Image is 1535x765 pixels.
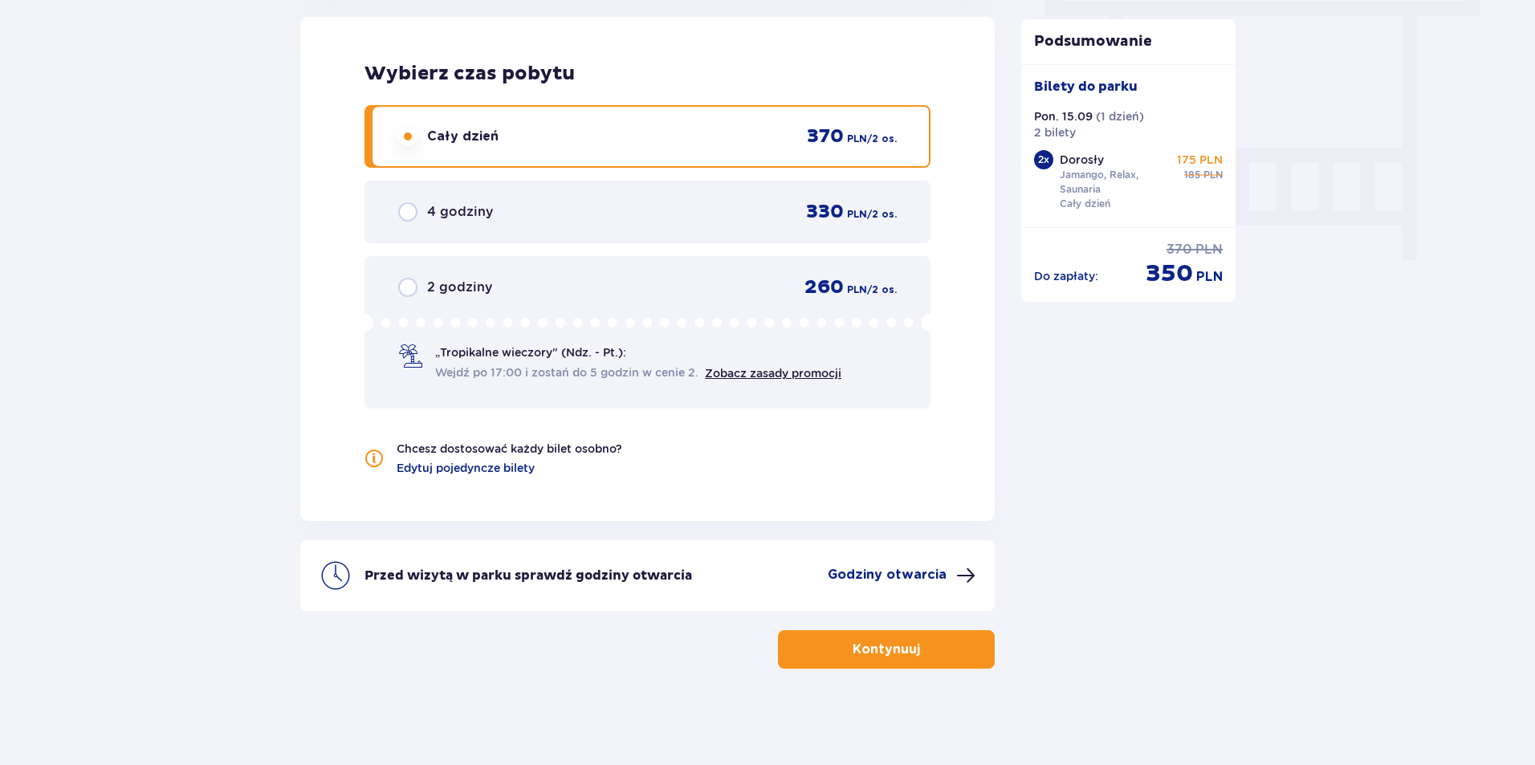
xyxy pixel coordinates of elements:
[1184,168,1200,182] p: 185
[435,344,626,360] p: „Tropikalne wieczory" (Ndz. - Pt.):
[1060,152,1104,168] p: Dorosły
[1034,108,1093,124] p: Pon. 15.09
[397,460,535,476] a: Edytuj pojedyncze bilety
[427,128,499,145] p: Cały dzień
[427,279,492,296] p: 2 godziny
[1146,258,1193,289] p: 350
[828,566,947,584] p: Godziny otwarcia
[320,560,352,592] img: clock icon
[1060,168,1171,197] p: Jamango, Relax, Saunaria
[847,132,867,146] p: PLN
[435,364,698,380] span: Wejdź po 17:00 i zostań do 5 godzin w cenie 2.
[1195,241,1223,258] p: PLN
[1203,168,1223,182] p: PLN
[1096,108,1144,124] p: ( 1 dzień )
[828,566,975,585] button: Godziny otwarcia
[397,441,622,457] p: Chcesz dostosować każdy bilet osobno?
[364,567,692,584] p: Przed wizytą w parku sprawdź godziny otwarcia
[705,367,841,380] a: Zobacz zasady promocji
[847,283,867,297] p: PLN
[867,283,897,297] p: / 2 os.
[806,200,844,224] p: 330
[867,207,897,222] p: / 2 os.
[1196,268,1223,286] p: PLN
[1021,32,1236,51] p: Podsumowanie
[1034,78,1138,96] p: Bilety do parku
[804,275,844,299] p: 260
[364,62,930,86] p: Wybierz czas pobytu
[1060,197,1110,211] p: Cały dzień
[1177,152,1223,168] p: 175 PLN
[853,641,920,658] p: Kontynuuj
[1034,124,1076,140] p: 2 bilety
[427,203,493,221] p: 4 godziny
[1034,268,1098,284] p: Do zapłaty :
[1034,150,1053,169] div: 2 x
[847,207,867,222] p: PLN
[867,132,897,146] p: / 2 os.
[778,630,995,669] button: Kontynuuj
[1167,241,1192,258] p: 370
[807,124,844,149] p: 370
